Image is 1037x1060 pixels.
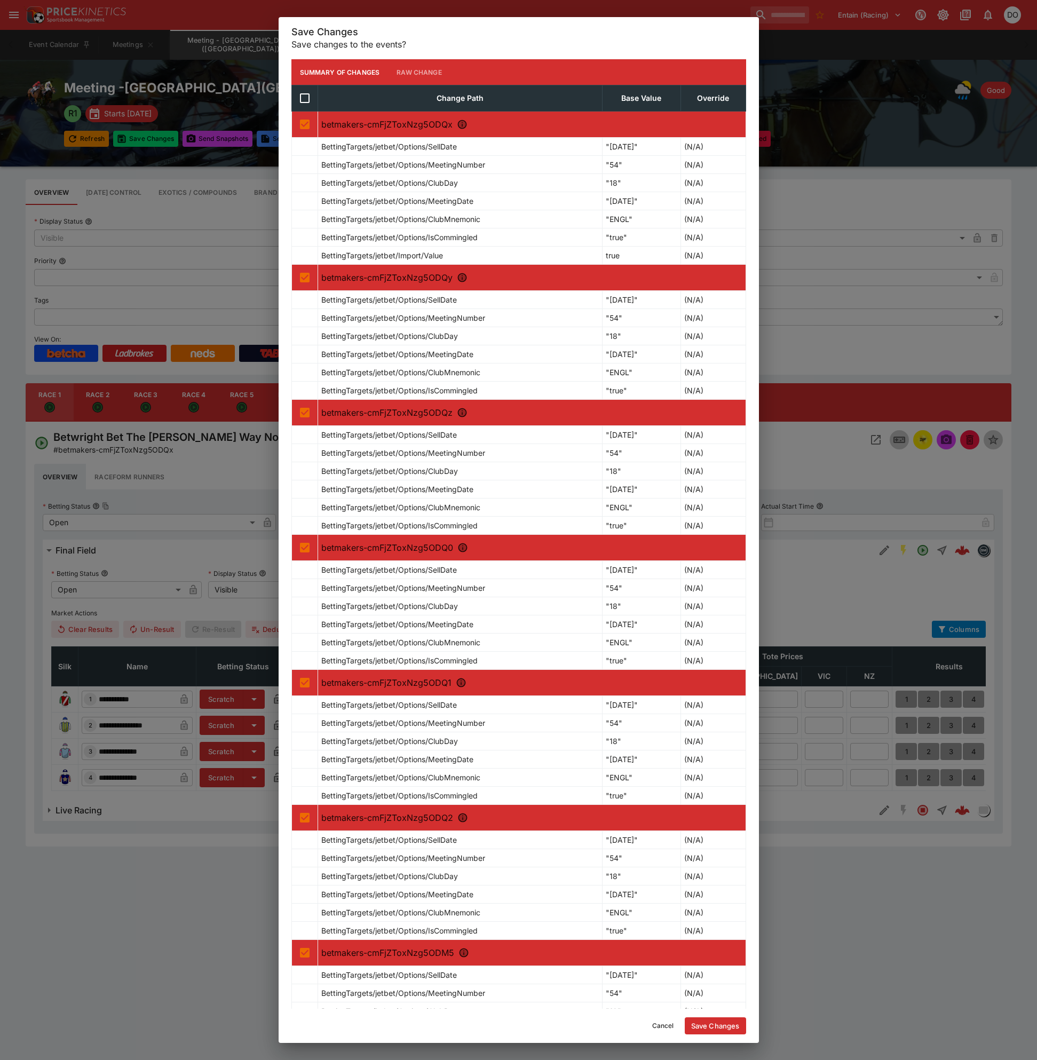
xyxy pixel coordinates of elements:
svg: R1 - Betwright Bet The Wright Way Novices' Limited Handicap Chase (Gbb Race) [457,119,468,130]
td: (N/A) [680,750,746,769]
td: "54" [603,579,681,597]
td: "[DATE]" [603,696,681,714]
td: "18" [603,597,681,615]
p: BettingTargets/jetbet/Options/IsCommingled [321,655,478,666]
td: (N/A) [680,732,746,750]
td: "[DATE]" [603,561,681,579]
td: "54" [603,444,681,462]
p: BettingTargets/jetbet/Import/Value [321,250,443,261]
p: BettingTargets/jetbet/Options/MeetingDate [321,889,473,900]
th: Change Path [318,85,603,112]
td: (N/A) [680,922,746,940]
td: "18" [603,867,681,885]
p: BettingTargets/jetbet/Options/ClubDay [321,330,458,342]
p: BettingTargets/jetbet/Options/IsCommingled [321,520,478,531]
p: BettingTargets/jetbet/Options/ClubMnemonic [321,907,480,918]
p: betmakers-cmFjZToxNzg5ODQz [321,406,742,419]
svg: R4 - Betwright Bangers N'cash Maiden Hurdle (Gbb Race) (Div 1) [457,542,468,553]
td: "54" [603,156,681,174]
td: "true" [603,652,681,670]
p: BettingTargets/jetbet/Options/MeetingDate [321,484,473,495]
td: (N/A) [680,696,746,714]
td: "18" [603,462,681,480]
td: "[DATE]" [603,480,681,499]
td: (N/A) [680,984,746,1002]
p: BettingTargets/jetbet/Options/MeetingDate [321,619,473,630]
td: "[DATE]" [603,345,681,363]
p: BettingTargets/jetbet/Options/MeetingNumber [321,312,485,323]
td: (N/A) [680,345,746,363]
td: (N/A) [680,849,746,867]
td: (N/A) [680,309,746,327]
svg: R2 - Paul Ferguson's Jumpers To Follow Handicap Chase (Gbb Race) [457,272,468,283]
td: (N/A) [680,363,746,382]
p: BettingTargets/jetbet/Options/SellDate [321,564,457,575]
p: betmakers-cmFjZToxNzg5ODQx [321,118,742,131]
p: BettingTargets/jetbet/Options/ClubMnemonic [321,502,480,513]
button: Raw Change [388,59,450,85]
td: "[DATE]" [603,885,681,904]
p: BettingTargets/jetbet/Options/SellDate [321,969,457,980]
p: BettingTargets/jetbet/Options/SellDate [321,429,457,440]
p: BettingTargets/jetbet/Options/ClubMnemonic [321,213,480,225]
p: BettingTargets/jetbet/Options/ClubDay [321,1006,458,1017]
td: (N/A) [680,192,746,210]
td: "true" [603,228,681,247]
td: "54" [603,849,681,867]
th: Override [680,85,746,112]
td: (N/A) [680,291,746,309]
td: (N/A) [680,652,746,670]
td: "ENGL" [603,363,681,382]
td: "18" [603,1002,681,1021]
td: (N/A) [680,174,746,192]
td: (N/A) [680,247,746,265]
p: betmakers-cmFjZToxNzg5ODQy [321,271,742,284]
td: (N/A) [680,634,746,652]
td: "54" [603,309,681,327]
td: (N/A) [680,714,746,732]
td: "ENGL" [603,210,681,228]
td: "54" [603,714,681,732]
td: (N/A) [680,444,746,462]
td: "[DATE]" [603,831,681,849]
td: (N/A) [680,426,746,444]
p: BettingTargets/jetbet/Options/ClubMnemonic [321,637,480,648]
p: BettingTargets/jetbet/Options/IsCommingled [321,385,478,396]
p: BettingTargets/jetbet/Options/IsCommingled [321,790,478,801]
td: "[DATE]" [603,615,681,634]
td: (N/A) [680,138,746,156]
td: "18" [603,732,681,750]
td: true [603,247,681,265]
svg: R3 - Pj Nicholls Kgm Korea Genuinely Made Open Nh Flat Race (Gbb Race) [457,407,468,418]
td: "true" [603,787,681,805]
td: "ENGL" [603,769,681,787]
p: BettingTargets/jetbet/Options/IsCommingled [321,925,478,936]
td: "18" [603,174,681,192]
td: (N/A) [680,1002,746,1021]
p: BettingTargets/jetbet/Options/MeetingDate [321,754,473,765]
p: BettingTargets/jetbet/Options/ClubDay [321,177,458,188]
p: BettingTargets/jetbet/Options/SellDate [321,294,457,305]
td: (N/A) [680,787,746,805]
td: (N/A) [680,769,746,787]
p: betmakers-cmFjZToxNzg5ODQ1 [321,676,742,689]
td: "[DATE]" [603,291,681,309]
p: BettingTargets/jetbet/Options/MeetingDate [321,195,473,207]
td: (N/A) [680,867,746,885]
p: BettingTargets/jetbet/Options/SellDate [321,834,457,845]
td: (N/A) [680,517,746,535]
p: BettingTargets/jetbet/Options/MeetingNumber [321,582,485,594]
p: betmakers-cmFjZToxNzg5ODQ2 [321,811,742,824]
td: (N/A) [680,579,746,597]
td: (N/A) [680,327,746,345]
td: (N/A) [680,499,746,517]
th: Base Value [603,85,681,112]
p: BettingTargets/jetbet/Options/ClubDay [321,735,458,747]
svg: R5 - Betwright Bangers N'cash Maiden Hurdle (Gbb Race) (Div 2) [456,677,466,688]
td: "54" [603,984,681,1002]
p: BettingTargets/jetbet/Options/MeetingNumber [321,717,485,729]
svg: R7 - Betwright Safer Gambling Handicap Hurdle (Div 1) [458,947,469,958]
p: BettingTargets/jetbet/Options/MeetingNumber [321,987,485,999]
p: BettingTargets/jetbet/Options/ClubDay [321,871,458,882]
p: betmakers-cmFjZToxNzg5ODQ0 [321,541,742,554]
